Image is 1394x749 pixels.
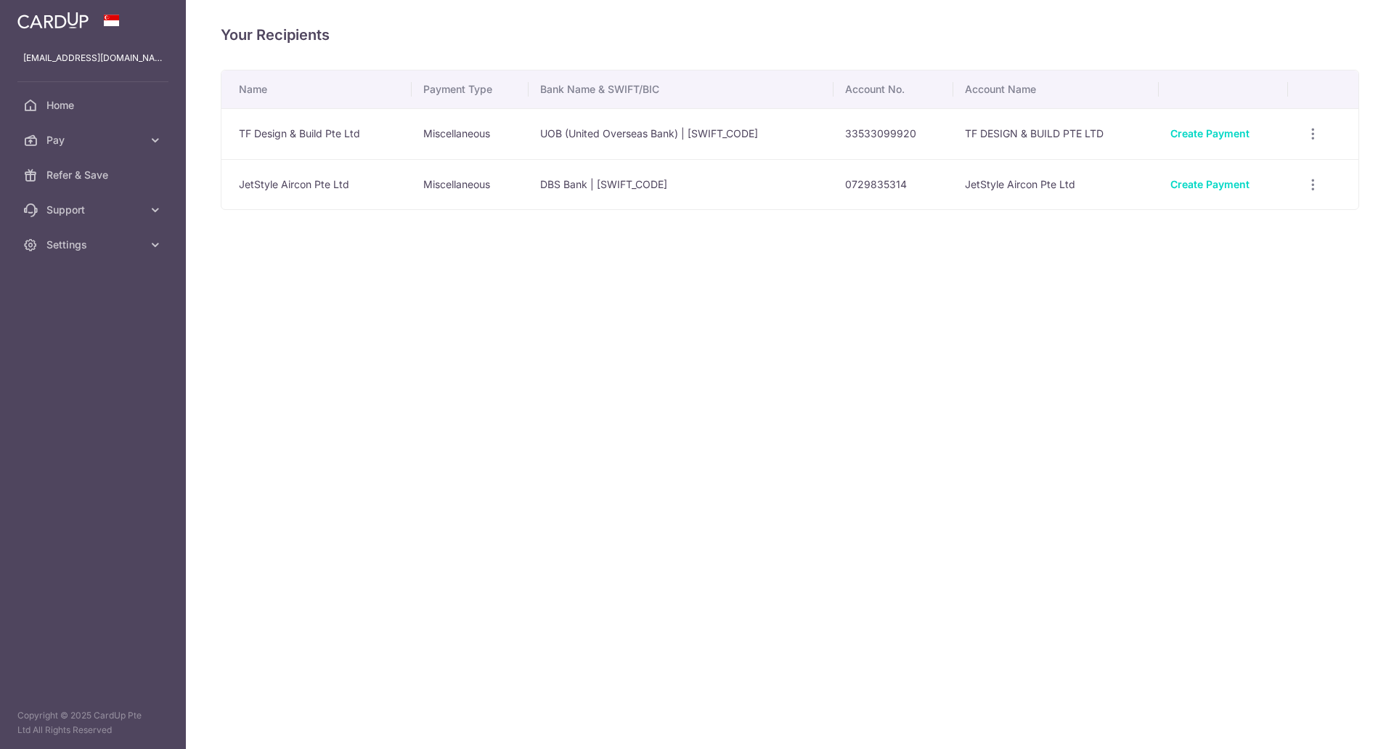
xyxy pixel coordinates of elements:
[412,159,529,210] td: Miscellaneous
[833,70,953,108] th: Account No.
[833,108,953,159] td: 33533099920
[221,159,412,210] td: JetStyle Aircon Pte Ltd
[1170,127,1250,139] a: Create Payment
[46,133,142,147] span: Pay
[1170,178,1250,190] a: Create Payment
[23,51,163,65] p: [EMAIL_ADDRESS][DOMAIN_NAME]
[46,238,142,252] span: Settings
[221,23,1359,46] h4: Your Recipients
[529,108,833,159] td: UOB (United Overseas Bank) | [SWIFT_CODE]
[833,159,953,210] td: 0729835314
[412,70,529,108] th: Payment Type
[953,159,1158,210] td: JetStyle Aircon Pte Ltd
[221,70,412,108] th: Name
[46,203,142,217] span: Support
[412,108,529,159] td: Miscellaneous
[221,108,412,159] td: TF Design & Build Pte Ltd
[953,70,1158,108] th: Account Name
[953,108,1158,159] td: TF DESIGN & BUILD PTE LTD
[46,98,142,113] span: Home
[46,168,142,182] span: Refer & Save
[529,70,833,108] th: Bank Name & SWIFT/BIC
[529,159,833,210] td: DBS Bank | [SWIFT_CODE]
[17,12,89,29] img: CardUp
